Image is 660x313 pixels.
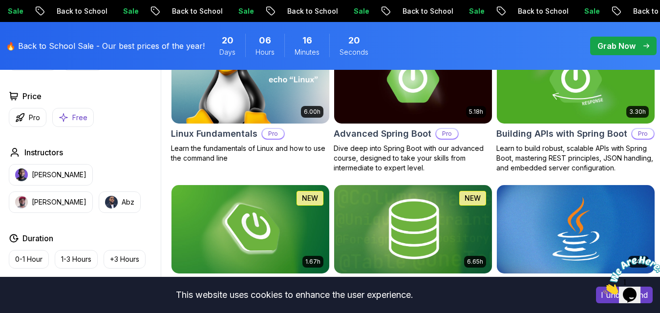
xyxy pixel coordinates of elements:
p: Back to School [509,6,575,16]
p: Grab Now [597,40,636,52]
span: Seconds [340,47,368,57]
p: NEW [302,193,318,203]
span: 20 Seconds [348,34,360,47]
h2: Price [22,90,42,102]
p: NEW [465,193,481,203]
img: instructor img [105,196,118,209]
p: Learn to build robust, scalable APIs with Spring Boot, mastering REST principles, JSON handling, ... [496,144,655,173]
p: 5.18h [469,108,483,116]
a: Linux Fundamentals card6.00hLinux FundamentalsProLearn the fundamentals of Linux and how to use t... [171,35,330,163]
img: Chat attention grabber [4,4,64,42]
img: Java for Beginners card [497,185,655,273]
p: Abz [122,197,134,207]
span: Hours [255,47,275,57]
img: instructor img [15,168,28,181]
h2: Instructors [24,146,63,158]
p: Sale [230,6,261,16]
p: Dive deep into Spring Boot with our advanced course, designed to take your skills from intermedia... [334,144,492,173]
span: Minutes [295,47,319,57]
button: instructor imgAbz [99,191,141,213]
p: 1.67h [305,258,320,266]
a: Building APIs with Spring Boot card3.30hBuilding APIs with Spring BootProLearn to build robust, s... [496,35,655,173]
img: Advanced Spring Boot card [334,35,492,124]
button: Free [52,108,94,127]
div: This website uses cookies to enhance the user experience. [7,284,581,306]
span: 1 [4,4,8,12]
p: Pro [436,129,458,139]
p: Sale [345,6,376,16]
button: Pro [9,108,46,127]
p: Pro [29,113,40,123]
img: Spring Data JPA card [334,185,492,273]
span: Days [219,47,235,57]
p: 6.65h [467,258,483,266]
button: +3 Hours [104,250,146,269]
p: Back to School [394,6,460,16]
p: Back to School [163,6,230,16]
p: [PERSON_NAME] [32,197,86,207]
p: 6.00h [304,108,320,116]
p: [PERSON_NAME] [32,170,86,180]
p: 🔥 Back to School Sale - Our best prices of the year! [6,40,205,52]
h2: Advanced Spring Boot [334,127,431,141]
p: 1-3 Hours [61,254,91,264]
button: instructor img[PERSON_NAME] [9,164,93,186]
p: Sale [460,6,491,16]
p: Sale [575,6,607,16]
p: Free [72,113,87,123]
h2: Duration [22,232,53,244]
span: 16 Minutes [302,34,312,47]
p: Learn the fundamentals of Linux and how to use the command line [171,144,330,163]
button: Accept cookies [596,287,653,303]
a: Advanced Spring Boot card5.18hAdvanced Spring BootProDive deep into Spring Boot with our advanced... [334,35,492,173]
a: Spring Data JPA card6.65hNEWSpring Data JPAProMaster database management, advanced querying, and ... [334,185,492,313]
p: 0-1 Hour [15,254,43,264]
p: Sale [114,6,146,16]
img: Spring Boot for Beginners card [171,185,329,273]
img: Building APIs with Spring Boot card [497,35,655,124]
h2: Building APIs with Spring Boot [496,127,627,141]
p: +3 Hours [110,254,139,264]
iframe: chat widget [599,252,660,298]
p: Pro [632,129,654,139]
span: 6 Hours [259,34,271,47]
a: Java for Beginners card2.41hJava for BeginnersBeginner-friendly Java course for essential program... [496,185,655,313]
img: Linux Fundamentals card [171,35,329,124]
p: Back to School [278,6,345,16]
img: instructor img [15,196,28,209]
p: Pro [262,129,284,139]
button: instructor img[PERSON_NAME] [9,191,93,213]
span: 20 Days [222,34,234,47]
p: 3.30h [629,108,646,116]
button: 1-3 Hours [55,250,98,269]
button: 0-1 Hour [9,250,49,269]
h2: Linux Fundamentals [171,127,257,141]
p: Back to School [48,6,114,16]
